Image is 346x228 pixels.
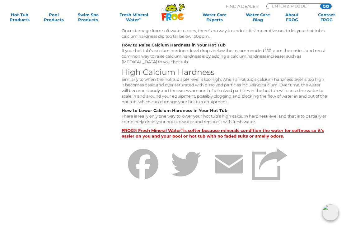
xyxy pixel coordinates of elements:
[122,68,327,76] h3: High Calcium Hardness
[40,12,67,22] a: PoolProducts
[165,144,208,203] a: Twitter
[192,12,237,22] a: Water CareExperts
[322,204,339,221] img: openIcon
[181,128,183,131] sup: ∞
[279,12,306,22] a: AboutFROG
[122,28,327,39] p: Once damage from soft water occurs, there’s no way to undo it. It’s imperative not to let your ho...
[6,12,33,22] a: Hot TubProducts
[122,108,227,113] strong: How to Lower Calcium Hardness in Your Hot Tub
[122,42,226,47] strong: How to Raise Calcium Hardness in Your Hot Tub
[271,4,313,8] input: Zip Code Form
[109,12,158,22] a: Fresh MineralWater∞
[252,148,288,180] img: Share
[122,76,327,104] p: Similarly to when the hot tub’s pH level is too high, when a hot tub’s calcium hardness level is ...
[75,12,102,22] a: Swim SpaProducts
[139,17,141,20] sup: ∞
[208,144,250,203] a: Email
[313,12,340,22] a: ContactFROG
[122,144,165,203] a: Facebook
[245,12,271,22] a: Water CareBlog
[226,3,258,9] p: Find A Dealer
[122,42,327,65] p: If your hot tub’s calcium hardness level drops below the recommended 150 ppm the easiest and most...
[122,128,324,138] a: FROG® Fresh Mineral Water∞is softer because minerals condition the water for softness so it’s eas...
[122,108,327,124] p: There is really only one way to lower your hot tub’s high calcium hardness level and that is to p...
[122,128,324,138] strong: FROG® Fresh Mineral Water is softer because minerals condition the water for softness so it’s eas...
[320,4,331,9] input: GO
